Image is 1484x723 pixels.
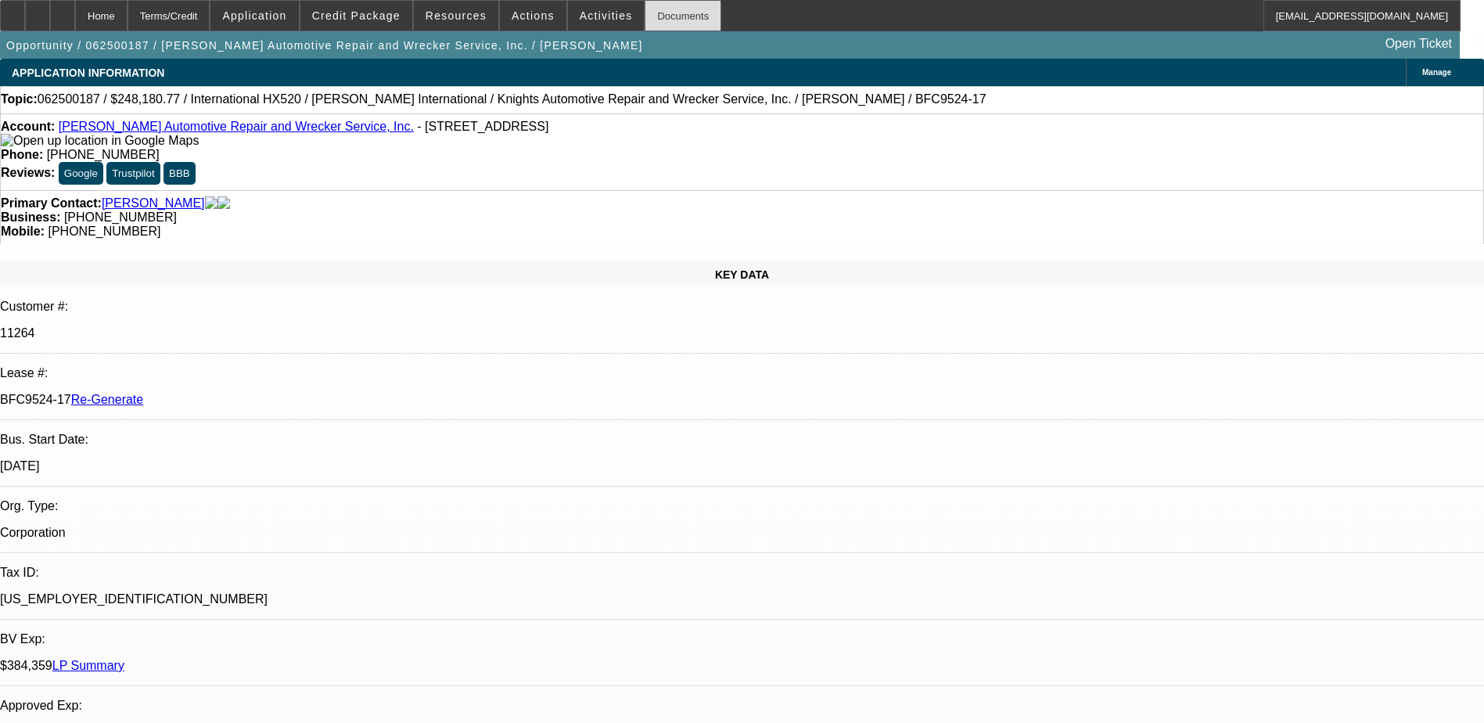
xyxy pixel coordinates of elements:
[106,162,160,185] button: Trustpilot
[512,9,555,22] span: Actions
[300,1,412,31] button: Credit Package
[1,134,199,147] a: View Google Maps
[210,1,298,31] button: Application
[1,148,43,161] strong: Phone:
[64,210,177,224] span: [PHONE_NUMBER]
[59,120,414,133] a: [PERSON_NAME] Automotive Repair and Wrecker Service, Inc.
[568,1,645,31] button: Activities
[47,148,160,161] span: [PHONE_NUMBER]
[1,134,199,148] img: Open up location in Google Maps
[1,166,55,179] strong: Reviews:
[163,162,196,185] button: BBB
[59,162,103,185] button: Google
[38,92,986,106] span: 062500187 / $248,180.77 / International HX520 / [PERSON_NAME] International / Knights Automotive ...
[217,196,230,210] img: linkedin-icon.png
[312,9,401,22] span: Credit Package
[417,120,548,133] span: - [STREET_ADDRESS]
[52,659,124,672] a: LP Summary
[1422,68,1451,77] span: Manage
[205,196,217,210] img: facebook-icon.png
[1,120,55,133] strong: Account:
[71,393,144,406] a: Re-Generate
[48,225,160,238] span: [PHONE_NUMBER]
[102,196,205,210] a: [PERSON_NAME]
[414,1,498,31] button: Resources
[1,225,45,238] strong: Mobile:
[1,92,38,106] strong: Topic:
[1379,31,1458,57] a: Open Ticket
[6,39,643,52] span: Opportunity / 062500187 / [PERSON_NAME] Automotive Repair and Wrecker Service, Inc. / [PERSON_NAME]
[500,1,566,31] button: Actions
[222,9,286,22] span: Application
[1,210,60,224] strong: Business:
[715,268,769,281] span: KEY DATA
[426,9,487,22] span: Resources
[580,9,633,22] span: Activities
[12,67,164,79] span: APPLICATION INFORMATION
[1,196,102,210] strong: Primary Contact:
